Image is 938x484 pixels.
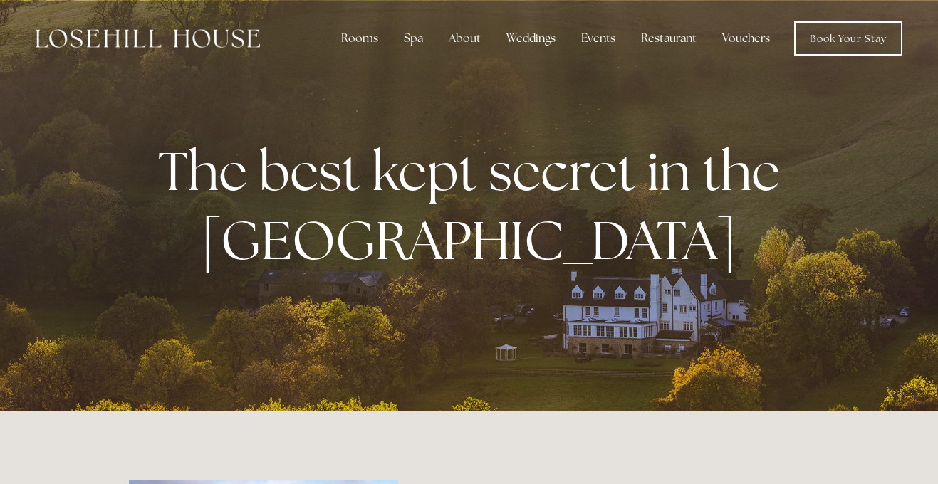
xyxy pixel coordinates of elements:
[794,21,902,56] a: Book Your Stay
[711,24,781,53] a: Vouchers
[630,24,708,53] div: Restaurant
[495,24,567,53] div: Weddings
[158,136,791,275] strong: The best kept secret in the [GEOGRAPHIC_DATA]
[36,29,260,48] img: Losehill House
[437,24,492,53] div: About
[330,24,390,53] div: Rooms
[392,24,434,53] div: Spa
[570,24,627,53] div: Events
